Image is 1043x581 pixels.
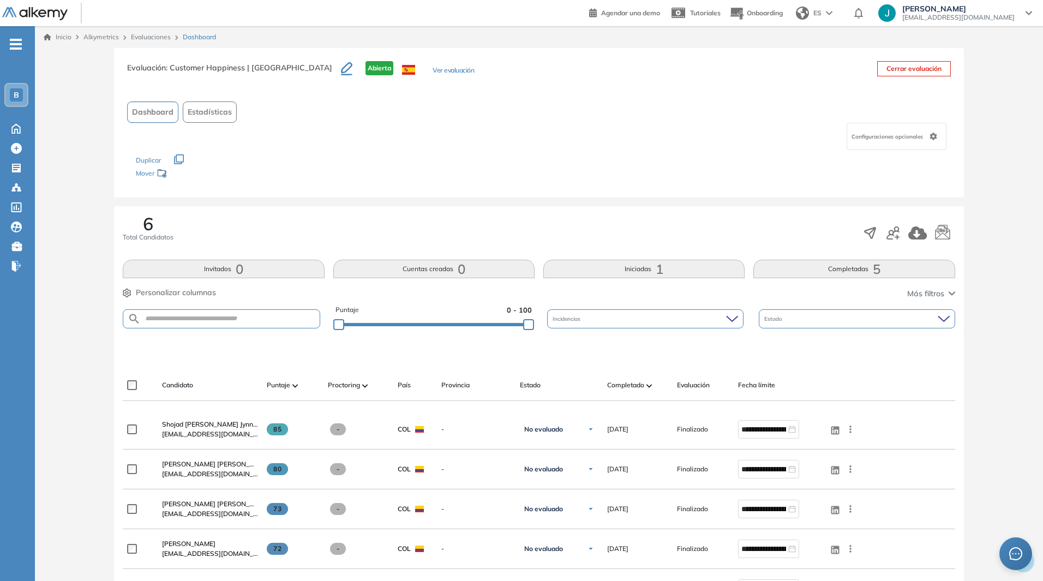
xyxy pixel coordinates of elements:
[607,544,628,554] span: [DATE]
[729,2,783,25] button: Onboarding
[441,504,511,514] span: -
[162,549,258,559] span: [EMAIL_ADDRESS][DOMAIN_NAME]
[398,544,411,554] span: COL
[415,546,424,552] img: COL
[328,380,360,390] span: Proctoring
[2,7,68,21] img: Logo
[123,232,173,242] span: Total Candidatos
[813,8,822,18] span: ES
[588,426,594,433] img: Ícono de flecha
[398,424,411,434] span: COL
[646,384,652,387] img: [missing "en.ARROW_ALT" translation]
[902,4,1015,13] span: [PERSON_NAME]
[136,164,245,184] div: Mover
[847,123,946,150] div: Configuraciones opcionales
[415,506,424,512] img: COL
[267,423,288,435] span: 85
[162,509,258,519] span: [EMAIL_ADDRESS][DOMAIN_NAME]
[520,380,541,390] span: Estado
[330,463,346,475] span: -
[764,315,784,323] span: Estado
[677,544,708,554] span: Finalizado
[547,309,744,328] div: Incidencias
[330,503,346,515] span: -
[136,287,216,298] span: Personalizar columnas
[267,380,290,390] span: Puntaje
[907,288,955,300] button: Más filtros
[826,11,832,15] img: arrow
[162,420,315,428] span: Shojad [PERSON_NAME] Jynney [PERSON_NAME]
[607,424,628,434] span: [DATE]
[162,420,258,429] a: Shojad [PERSON_NAME] Jynney [PERSON_NAME]
[123,260,324,278] button: Invitados0
[441,380,470,390] span: Provincia
[677,380,710,390] span: Evaluación
[162,380,193,390] span: Candidato
[123,287,216,298] button: Personalizar columnas
[852,133,925,141] span: Configuraciones opcionales
[607,380,644,390] span: Completado
[415,426,424,433] img: COL
[127,101,178,123] button: Dashboard
[127,61,341,84] h3: Evaluación
[441,464,511,474] span: -
[677,464,708,474] span: Finalizado
[588,506,594,512] img: Ícono de flecha
[267,543,288,555] span: 72
[524,465,563,474] span: No evaluado
[330,423,346,435] span: -
[267,463,288,475] span: 80
[907,288,944,300] span: Más filtros
[677,424,708,434] span: Finalizado
[738,380,775,390] span: Fecha límite
[162,460,326,468] span: [PERSON_NAME] [PERSON_NAME] [PERSON_NAME]
[677,504,708,514] span: Finalizado
[10,43,22,45] i: -
[162,459,258,469] a: [PERSON_NAME] [PERSON_NAME] [PERSON_NAME]
[601,9,660,17] span: Agendar una demo
[690,9,721,17] span: Tutoriales
[132,106,173,118] span: Dashboard
[588,546,594,552] img: Ícono de flecha
[524,425,563,434] span: No evaluado
[83,33,119,41] span: Alkymetrics
[524,505,563,513] span: No evaluado
[131,33,171,41] a: Evaluaciones
[162,469,258,479] span: [EMAIL_ADDRESS][DOMAIN_NAME]
[333,260,535,278] button: Cuentas creadas0
[398,504,411,514] span: COL
[524,544,563,553] span: No evaluado
[441,424,511,434] span: -
[902,13,1015,22] span: [EMAIL_ADDRESS][DOMAIN_NAME]
[433,65,474,77] button: Ver evaluación
[753,260,955,278] button: Completadas5
[365,61,393,75] span: Abierta
[589,5,660,19] a: Agendar una demo
[136,156,161,164] span: Duplicar
[553,315,583,323] span: Incidencias
[183,101,237,123] button: Estadísticas
[335,305,359,315] span: Puntaje
[162,429,258,439] span: [EMAIL_ADDRESS][DOMAIN_NAME]
[14,91,19,99] span: B
[398,464,411,474] span: COL
[877,61,951,76] button: Cerrar evaluación
[441,544,511,554] span: -
[507,305,532,315] span: 0 - 100
[543,260,745,278] button: Iniciadas1
[166,63,332,73] span: : Customer Happiness | [GEOGRAPHIC_DATA]
[162,499,258,509] a: [PERSON_NAME] [PERSON_NAME]
[796,7,809,20] img: world
[398,380,411,390] span: País
[162,539,258,549] a: [PERSON_NAME]
[292,384,298,387] img: [missing "en.ARROW_ALT" translation]
[330,543,346,555] span: -
[607,504,628,514] span: [DATE]
[143,215,153,232] span: 6
[128,312,141,326] img: SEARCH_ALT
[362,384,368,387] img: [missing "en.ARROW_ALT" translation]
[183,32,216,42] span: Dashboard
[267,503,288,515] span: 73
[188,106,232,118] span: Estadísticas
[607,464,628,474] span: [DATE]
